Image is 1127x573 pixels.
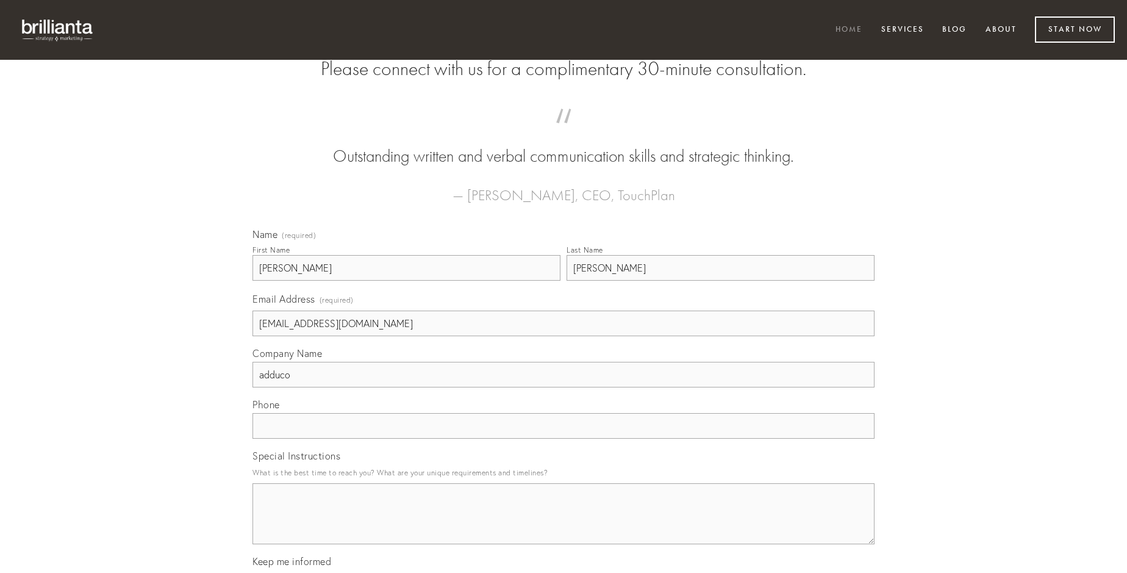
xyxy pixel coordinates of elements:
[272,121,855,168] blockquote: Outstanding written and verbal communication skills and strategic thinking.
[978,20,1025,40] a: About
[934,20,975,40] a: Blog
[252,293,315,305] span: Email Address
[272,168,855,207] figcaption: — [PERSON_NAME], CEO, TouchPlan
[252,555,331,568] span: Keep me informed
[567,245,603,254] div: Last Name
[12,12,104,48] img: brillianta - research, strategy, marketing
[1035,16,1115,43] a: Start Now
[320,292,354,308] span: (required)
[272,121,855,145] span: “
[252,398,280,411] span: Phone
[252,347,322,359] span: Company Name
[252,245,290,254] div: First Name
[252,228,277,240] span: Name
[252,450,340,462] span: Special Instructions
[873,20,932,40] a: Services
[252,464,875,481] p: What is the best time to reach you? What are your unique requirements and timelines?
[828,20,870,40] a: Home
[252,57,875,81] h2: Please connect with us for a complimentary 30-minute consultation.
[282,232,316,239] span: (required)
